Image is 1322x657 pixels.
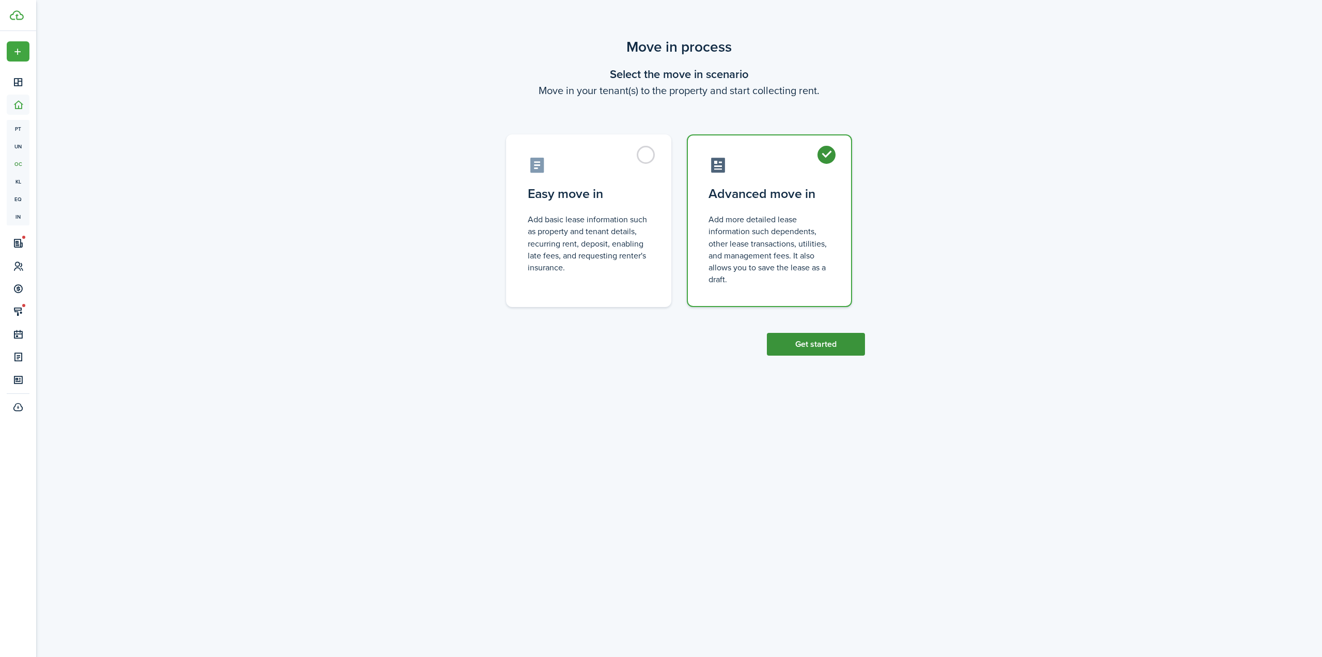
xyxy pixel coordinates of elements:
control-radio-card-description: Add more detailed lease information such dependents, other lease transactions, utilities, and man... [709,213,830,285]
a: eq [7,190,29,208]
a: pt [7,120,29,137]
scenario-title: Move in process [493,36,865,58]
control-radio-card-title: Easy move in [528,185,650,203]
button: Open menu [7,41,29,62]
button: Get started [767,333,865,356]
a: kl [7,173,29,190]
control-radio-card-description: Add basic lease information such as property and tenant details, recurring rent, deposit, enablin... [528,213,650,273]
control-radio-card-title: Advanced move in [709,185,830,203]
a: in [7,208,29,225]
wizard-step-header-description: Move in your tenant(s) to the property and start collecting rent. [493,83,865,98]
img: TenantCloud [10,10,24,20]
a: oc [7,155,29,173]
wizard-step-header-title: Select the move in scenario [493,66,865,83]
a: un [7,137,29,155]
